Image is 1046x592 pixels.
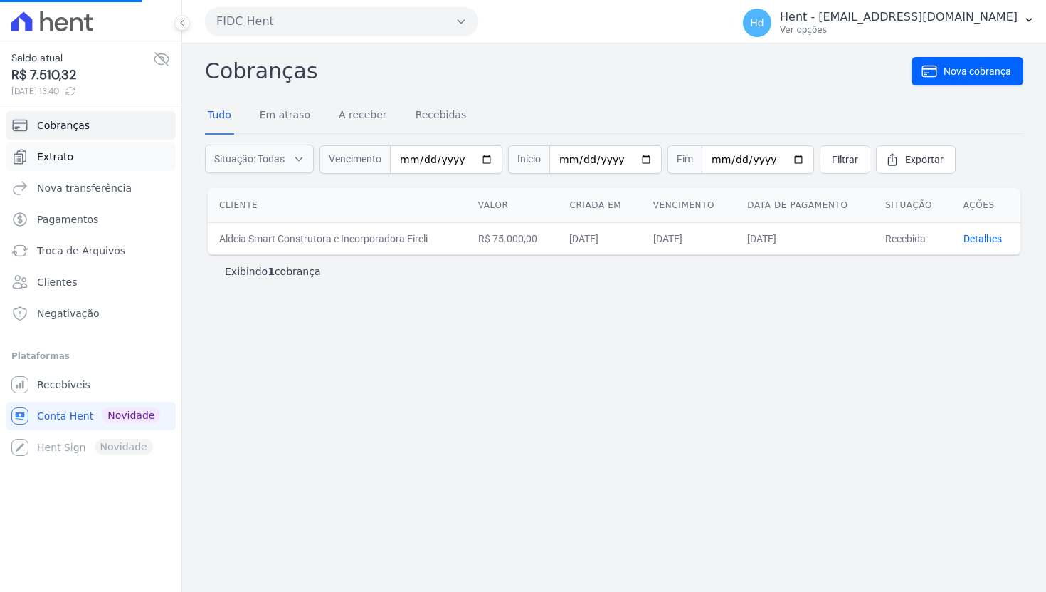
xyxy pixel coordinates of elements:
[11,66,153,85] span: R$ 7.510,32
[731,3,1046,43] button: Hd Hent - [EMAIL_ADDRESS][DOMAIN_NAME] Ver opções
[874,222,952,254] td: Recebida
[37,212,98,227] span: Pagamentos
[102,407,160,423] span: Novidade
[11,348,170,365] div: Plataformas
[558,222,641,254] td: [DATE]
[6,205,176,234] a: Pagamentos
[6,299,176,328] a: Negativação
[268,266,275,277] b: 1
[6,237,176,265] a: Troca de Arquivos
[736,222,874,254] td: [DATE]
[208,188,467,223] th: Cliente
[467,188,559,223] th: Valor
[257,98,313,135] a: Em atraso
[6,142,176,171] a: Extrato
[6,370,176,399] a: Recebíveis
[905,152,944,167] span: Exportar
[37,181,132,195] span: Nova transferência
[667,145,702,174] span: Fim
[820,145,870,174] a: Filtrar
[413,98,470,135] a: Recebidas
[6,174,176,202] a: Nova transferência
[912,57,1023,85] a: Nova cobrança
[952,188,1020,223] th: Ações
[319,145,390,174] span: Vencimento
[205,98,234,135] a: Tudo
[225,264,321,279] p: Exibindo cobrança
[205,7,478,36] button: FIDC Hent
[37,244,125,258] span: Troca de Arquivos
[11,85,153,98] span: [DATE] 13:40
[6,268,176,296] a: Clientes
[467,222,559,254] td: R$ 75.000,00
[944,64,1011,78] span: Nova cobrança
[37,150,73,164] span: Extrato
[874,188,952,223] th: Situação
[11,51,153,66] span: Saldo atual
[780,24,1018,36] p: Ver opções
[736,188,874,223] th: Data de pagamento
[37,275,77,289] span: Clientes
[205,55,912,87] h2: Cobranças
[6,111,176,140] a: Cobranças
[11,111,170,462] nav: Sidebar
[508,145,549,174] span: Início
[37,306,100,321] span: Negativação
[832,152,858,167] span: Filtrar
[214,152,285,166] span: Situação: Todas
[37,118,90,133] span: Cobranças
[37,409,93,423] span: Conta Hent
[208,222,467,254] td: Aldeia Smart Construtora e Incorporadora Eireli
[642,222,736,254] td: [DATE]
[780,10,1018,24] p: Hent - [EMAIL_ADDRESS][DOMAIN_NAME]
[558,188,641,223] th: Criada em
[750,18,764,28] span: Hd
[642,188,736,223] th: Vencimento
[963,233,1002,244] a: Detalhes
[6,402,176,430] a: Conta Hent Novidade
[336,98,390,135] a: A receber
[37,378,90,392] span: Recebíveis
[876,145,956,174] a: Exportar
[205,145,314,173] button: Situação: Todas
